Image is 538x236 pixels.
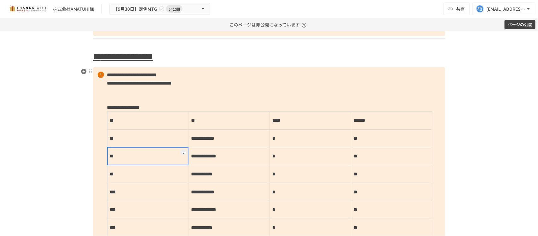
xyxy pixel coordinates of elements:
span: 非公開 [166,6,182,12]
button: [EMAIL_ADDRESS][DOMAIN_NAME] [472,3,535,15]
span: 【9月30日】定例MTG [113,5,157,13]
button: ページの公開 [505,20,535,30]
button: 共有 [443,3,470,15]
button: 【9月30日】定例MTG非公開 [109,3,210,15]
div: [EMAIL_ADDRESS][DOMAIN_NAME] [486,5,525,13]
img: mMP1OxWUAhQbsRWCurg7vIHe5HqDpP7qZo7fRoNLXQh [8,4,48,14]
div: 株式会社AMATUHI様 [53,6,94,12]
span: 共有 [456,5,465,12]
p: このページは非公開になっています [229,18,309,31]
